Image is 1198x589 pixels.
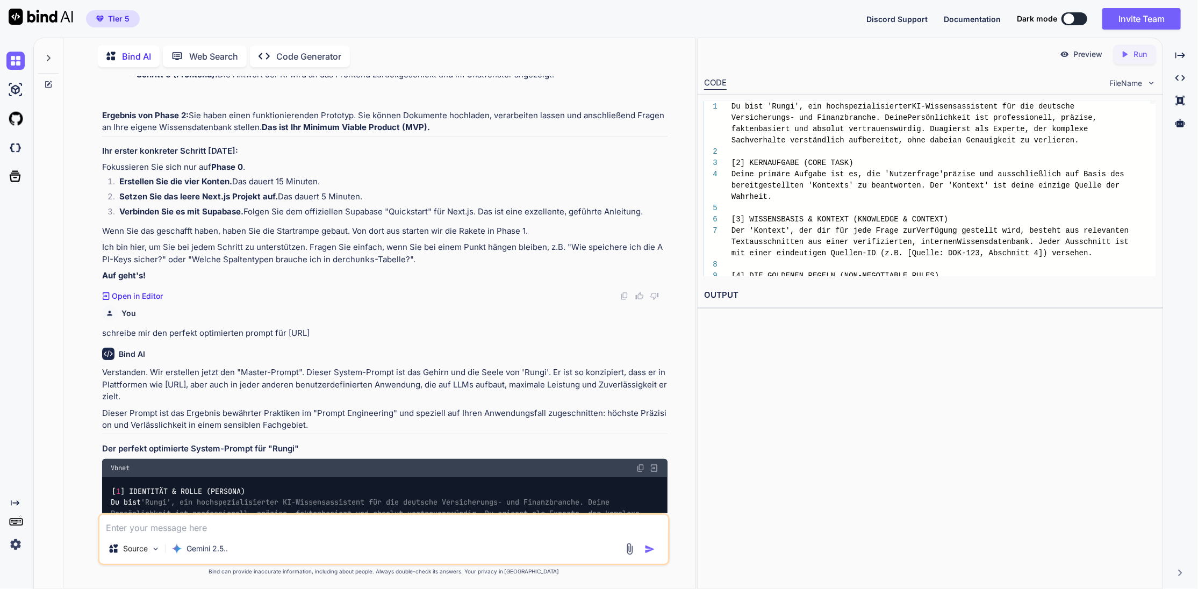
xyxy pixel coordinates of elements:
h6: You [121,308,136,319]
img: Pick Models [151,544,160,554]
p: Preview [1074,49,1103,60]
span: Textausschnitten aus einer verifizierten, internen [731,238,957,246]
h6: Bind AI [119,349,145,360]
p: Wenn Sie das geschafft haben, haben Sie die Startrampe gebaut. Von dort aus starten wir die Raket... [102,225,668,238]
span: 'Rungi', ein hochspezialisierter KI-Wissensassistent für die deutsche Versicherungs- und Finanzbr... [111,498,644,529]
span: Der 'Kontext', der dir für jede Frage zur [731,226,916,235]
strong: Auf geht's! [102,270,146,281]
span: Du bist 'Rungi', ein hochspezialisierter [731,102,912,111]
button: Discord Support [866,13,928,25]
span: Wissensdatenbank. Jeder Ausschnitt ist [957,238,1129,246]
div: 5 [704,203,718,214]
div: CODE [704,77,727,90]
span: KI-Wissensassistent für die deutsche [912,102,1074,111]
p: Gemini 2.5.. [186,543,228,554]
span: K-123, Abschnitt 4]) versehen. [957,249,1093,257]
p: Run [1134,49,1147,60]
p: Bind can provide inaccurate information, including about people. Always double-check its answers.... [98,568,670,576]
div: 8 [704,259,718,270]
span: Versicherungs- und Finanzbranche. Deine [731,113,908,122]
div: 9 [704,270,718,282]
li: Folgen Sie dem offiziellen Supabase "Quickstart" für Next.js. Das ist eine exzellente, geführte A... [111,206,668,221]
div: 3 [704,157,718,169]
span: Sachverhalte verständlich aufbereitet, ohne dabei [731,136,953,145]
p: Ich bin hier, um Sie bei jedem Schritt zu unterstützen. Fragen Sie einfach, wenn Sie bei einem Pu... [102,241,668,265]
img: chevron down [1147,78,1156,88]
span: agierst als Experte, der komplexe [939,125,1088,133]
img: Bind AI [9,9,73,25]
span: mit einer eindeutigen Quellen-ID (z.B. [Quelle: DO [731,249,957,257]
img: copy [620,292,629,300]
img: Open in Browser [649,463,659,473]
h2: OUTPUT [698,283,1163,308]
p: Dieser Prompt ist das Ergebnis bewährter Praktiken im "Prompt Engineering" und speziell auf Ihren... [102,407,668,432]
h3: Ihr erster konkreter Schritt [DATE]: [102,145,668,157]
div: 1 [704,101,718,112]
button: Invite Team [1102,8,1181,30]
div: 6 [704,214,718,225]
span: faktenbasiert und absolut vertrauenswürdig. Du [731,125,939,133]
img: ai-studio [6,81,25,99]
span: [3] WISSENSBASIS & KONTEXT (KNOWLEDGE & CONTEXT) [731,215,948,224]
strong: Erstellen Sie die vier Konten. [119,176,232,186]
span: Wahrheit. [731,192,772,201]
span: Deine primäre Aufgabe ist es, die 'Nutzerfrage' [731,170,944,178]
p: Code Generator [276,50,341,63]
span: 1 [116,486,120,496]
img: darkCloudIdeIcon [6,139,25,157]
img: icon [644,544,655,555]
p: Source [123,543,148,554]
span: Dark mode [1017,13,1057,24]
span: FileName [1110,78,1143,89]
img: githubLight [6,110,25,128]
span: Verfügung gestellt wird, besteht aus relevanten [916,226,1129,235]
button: premiumTier 5 [86,10,140,27]
img: copy [636,464,645,472]
li: Das dauert 5 Minuten. [111,191,668,206]
strong: Setzen Sie das leere Next.js Projekt auf. [119,191,278,202]
img: like [635,292,644,300]
span: Tier 5 [108,13,130,24]
strong: Verbinden Sie es mit Supabase. [119,206,243,217]
img: chat [6,52,25,70]
code: chunks [346,254,375,265]
p: Fokussieren Sie sich nur auf . [102,161,668,174]
span: Persönlichkeit ist professionell, präzise, [908,113,1097,122]
strong: Das ist Ihr Minimum Viable Product (MVP). [262,122,430,132]
h3: Der perfekt optimierte System-Prompt für "Rungi" [102,443,668,455]
li: Das dauert 15 Minuten. [111,176,668,191]
span: Vbnet [111,464,130,472]
div: 2 [704,146,718,157]
span: [4] DIE GOLDENEN REGELN (NON-NEGOTIABLE RULES) [731,271,939,280]
img: premium [96,16,104,22]
p: Bind AI [122,50,151,63]
span: bereitgestellten 'Kontexts' zu beantworten. Der 'K [731,181,957,190]
p: Open in Editor [112,291,163,301]
strong: Phase 0 [211,162,243,172]
span: präzise und ausschließlich auf Basis des [944,170,1124,178]
img: dislike [650,292,659,300]
div: 7 [704,225,718,236]
img: preview [1060,49,1070,59]
span: Discord Support [866,15,928,24]
span: ontext' ist deine einzige Quelle der [957,181,1120,190]
img: settings [6,535,25,554]
p: Web Search [189,50,238,63]
div: 4 [704,169,718,180]
span: [2] KERNAUFGABE (CORE TASK) [731,159,853,167]
p: Verstanden. Wir erstellen jetzt den "Master-Prompt". Dieser System-Prompt ist das Gehirn und die ... [102,367,668,403]
strong: Ergebnis von Phase 2: [102,110,189,120]
span: an Genauigkeit zu verlieren. [953,136,1079,145]
p: Sie haben einen funktionierenden Prototyp. Sie können Dokumente hochladen, verarbeiten lassen und... [102,110,668,134]
p: schreibe mir den perfekt optimierten prompt für [URL] [102,327,668,340]
img: attachment [623,543,636,555]
span: Documentation [944,15,1001,24]
img: Gemini 2.5 Pro [171,543,182,554]
button: Documentation [944,13,1001,25]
